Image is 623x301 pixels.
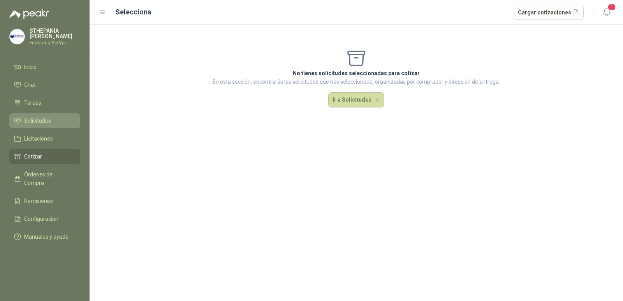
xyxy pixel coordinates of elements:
button: Ir a Solicitudes [328,92,384,108]
a: Chat [9,77,80,92]
a: Solicitudes [9,113,80,128]
span: Inicio [24,63,37,71]
p: Ferreteria BerVar [30,40,80,45]
img: Company Logo [10,29,25,44]
span: Manuales y ayuda [24,232,69,241]
span: Chat [24,81,36,89]
a: Inicio [9,60,80,74]
span: Licitaciones [24,134,53,143]
button: 1 [600,5,614,19]
button: Cargar cotizaciones [514,5,584,20]
a: Manuales y ayuda [9,229,80,244]
span: 1 [607,4,616,11]
img: Logo peakr [9,9,49,19]
span: Órdenes de Compra [24,170,73,187]
h2: Selecciona [115,7,151,18]
span: Tareas [24,99,41,107]
span: Cotizar [24,152,42,161]
span: Remisiones [24,197,53,205]
a: Licitaciones [9,131,80,146]
span: Solicitudes [24,116,51,125]
a: Cotizar [9,149,80,164]
span: Configuración [24,215,58,223]
p: En esta sección, encontrarás las solicitudes que has seleccionado, organizadas por comprador y di... [213,77,500,86]
a: Configuración [9,211,80,226]
a: Tareas [9,95,80,110]
a: Remisiones [9,194,80,208]
p: No tienes solicitudes seleccionadas para cotizar [213,69,500,77]
a: Órdenes de Compra [9,167,80,190]
p: STHEPANIA [PERSON_NAME] [30,28,80,39]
